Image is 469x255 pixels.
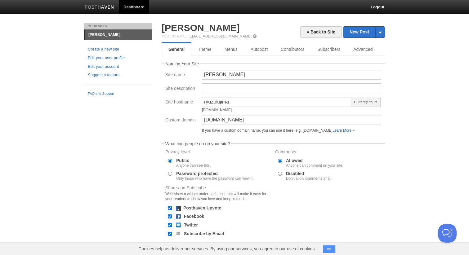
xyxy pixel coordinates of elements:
[165,186,271,203] label: Share and Subscribe
[286,171,332,180] label: Disabled
[218,43,244,55] a: Menus
[311,43,347,55] a: Subscribers
[165,100,198,106] label: Site hostname
[165,150,271,156] label: Privacy level
[88,64,149,70] a: Edit your account
[286,164,343,167] div: Anyone can comment on your site.
[184,231,224,236] label: Subscribe by Email
[162,43,191,55] a: General
[88,72,149,78] a: Suggest a feature
[202,129,381,132] div: If you have a custom domain name, you can use it here, e.g. [DOMAIN_NAME]
[244,43,274,55] a: Autopost
[438,224,457,243] iframe: Help Scout Beacon - Open
[176,158,211,167] label: Public
[85,30,152,40] a: [PERSON_NAME]
[84,23,152,29] li: Your Sites
[165,118,198,124] label: Custom domain
[164,62,200,66] legend: Naming Your Site
[300,26,342,38] a: « Back to Site
[286,158,343,167] label: Allowed
[343,27,385,37] a: New Post
[184,214,204,218] label: Facebook
[85,5,114,10] img: Posthaven-bar
[176,214,181,219] img: facebook.png
[347,43,379,55] a: Advanced
[88,46,149,53] a: Create a new site
[274,43,311,55] a: Contributors
[189,34,252,38] a: [EMAIL_ADDRESS][DOMAIN_NAME]
[88,91,149,97] a: FAQ and Support
[176,171,253,180] label: Password protected
[176,177,253,180] div: Only those who have the password can view it.
[88,55,149,61] a: Edit your user profile
[183,206,221,210] label: Posthaven Upvote
[333,128,355,133] a: Learn More »
[191,43,218,55] a: Theme
[323,245,335,253] button: OK
[132,243,322,255] span: Cookies help us deliver our services. By using our services, you agree to our use of cookies.
[275,150,381,156] label: Comments
[286,177,332,180] div: Don't allow comments at all.
[164,142,231,146] legend: What can people do on your site?
[351,97,381,107] span: Currently Yours
[162,34,187,38] span: Post by Email
[176,164,211,167] div: Anyone can see this.
[184,223,198,227] label: Twitter
[165,73,198,78] label: Site name
[162,23,240,33] a: [PERSON_NAME]
[165,191,271,201] div: We'll show a widget under each post that will make it easy for your readers to show you love and ...
[165,86,198,92] label: Site description
[176,222,181,227] img: twitter.png
[202,108,351,112] div: [DOMAIN_NAME]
